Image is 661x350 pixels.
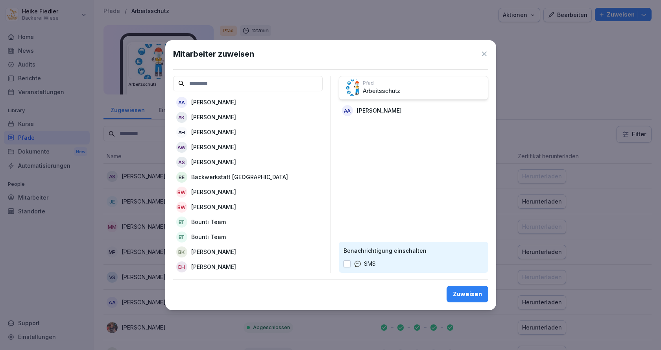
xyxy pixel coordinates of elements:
[357,106,402,115] p: [PERSON_NAME]
[363,87,485,96] p: Arbeitsschutz
[176,231,187,243] div: BT
[191,158,236,166] p: [PERSON_NAME]
[191,263,236,271] p: [PERSON_NAME]
[191,188,236,196] p: [PERSON_NAME]
[176,142,187,153] div: AW
[447,286,488,302] button: Zuweisen
[191,218,226,226] p: Bounti Team
[342,105,353,116] div: AA
[176,127,187,138] div: AH
[363,80,485,87] p: Pfad
[176,261,187,272] div: DH
[191,233,226,241] p: Bounti Team
[176,217,187,228] div: BT
[176,246,187,257] div: BK
[191,173,288,181] p: Backwerkstatt [GEOGRAPHIC_DATA]
[343,246,484,255] p: Benachrichtigung einschalten
[453,290,482,298] div: Zuweisen
[173,48,254,60] h1: Mitarbeiter zuweisen
[176,157,187,168] div: AS
[191,248,236,256] p: [PERSON_NAME]
[176,112,187,123] div: AK
[176,202,187,213] div: BW
[364,259,376,268] p: SMS
[176,97,187,108] div: AA
[176,187,187,198] div: BW
[191,113,236,121] p: [PERSON_NAME]
[191,128,236,136] p: [PERSON_NAME]
[176,172,187,183] div: BE
[191,98,236,106] p: [PERSON_NAME]
[191,143,236,151] p: [PERSON_NAME]
[191,203,236,211] p: [PERSON_NAME]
